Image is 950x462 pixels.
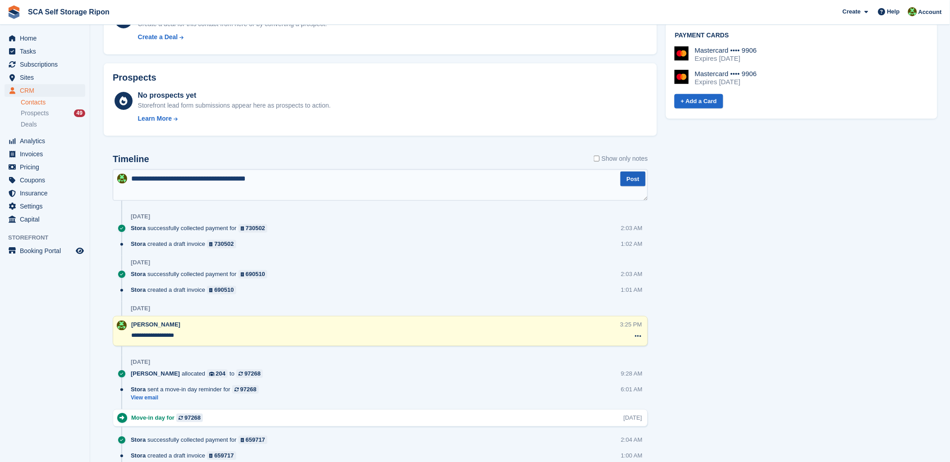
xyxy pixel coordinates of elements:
[131,213,150,221] div: [DATE]
[621,286,643,294] div: 1:01 AM
[131,452,146,460] span: Stora
[20,71,74,84] span: Sites
[675,70,689,84] img: Mastercard Logo
[5,200,85,213] a: menu
[21,98,85,107] a: Contacts
[620,321,642,329] div: 3:25 PM
[5,32,85,45] a: menu
[239,270,268,279] a: 690510
[176,414,203,422] a: 97268
[232,385,259,394] a: 97268
[5,187,85,199] a: menu
[20,213,74,226] span: Capital
[621,370,643,378] div: 9:28 AM
[675,94,723,109] a: + Add a Card
[5,58,85,71] a: menu
[240,385,257,394] div: 97268
[138,32,327,42] a: Create a Deal
[239,436,268,444] a: 659717
[5,71,85,84] a: menu
[131,394,263,402] a: View email
[20,32,74,45] span: Home
[131,370,180,378] span: [PERSON_NAME]
[207,452,236,460] a: 659717
[131,359,150,366] div: [DATE]
[621,385,643,394] div: 6:01 AM
[20,200,74,213] span: Settings
[5,148,85,160] a: menu
[20,58,74,71] span: Subscriptions
[695,46,757,54] div: Mastercard •••• 9906
[236,370,263,378] a: 97268
[131,385,263,394] div: sent a move-in day reminder for
[5,213,85,226] a: menu
[138,32,178,42] div: Create a Deal
[131,270,272,279] div: successfully collected payment for
[207,370,228,378] a: 204
[214,240,234,249] div: 730502
[5,45,85,58] a: menu
[131,224,146,233] span: Stora
[246,436,265,444] div: 659717
[131,385,146,394] span: Stora
[74,109,85,117] div: 49
[131,370,267,378] div: allocated to
[621,436,643,444] div: 2:04 AM
[131,414,207,422] div: Move-in day for
[131,259,150,267] div: [DATE]
[5,161,85,173] a: menu
[131,436,272,444] div: successfully collected payment for
[21,109,85,118] a: Prospects 49
[131,270,146,279] span: Stora
[246,270,265,279] div: 690510
[21,120,85,129] a: Deals
[8,233,90,242] span: Storefront
[21,109,49,118] span: Prospects
[20,45,74,58] span: Tasks
[131,224,272,233] div: successfully collected payment for
[131,240,146,249] span: Stora
[246,224,265,233] div: 730502
[138,90,331,101] div: No prospects yet
[20,161,74,173] span: Pricing
[675,46,689,61] img: Mastercard Logo
[620,172,646,186] button: Post
[887,7,900,16] span: Help
[184,414,201,422] div: 97268
[675,32,928,39] h2: Payment cards
[131,322,180,328] span: [PERSON_NAME]
[117,174,127,184] img: Kelly Neesham
[695,54,757,63] div: Expires [DATE]
[214,452,234,460] div: 659717
[113,72,156,83] h2: Prospects
[20,135,74,147] span: Analytics
[695,78,757,86] div: Expires [DATE]
[695,70,757,78] div: Mastercard •••• 9906
[21,120,37,129] span: Deals
[207,286,236,294] a: 690510
[216,370,226,378] div: 204
[7,5,21,19] img: stora-icon-8386f47178a22dfd0bd8f6a31ec36ba5ce8667c1dd55bd0f319d3a0aa187defe.svg
[594,154,648,163] label: Show only notes
[5,174,85,186] a: menu
[594,154,600,163] input: Show only notes
[24,5,113,19] a: SCA Self Storage Ripon
[239,224,268,233] a: 730502
[138,114,331,123] a: Learn More
[621,452,643,460] div: 1:00 AM
[843,7,861,16] span: Create
[5,135,85,147] a: menu
[20,187,74,199] span: Insurance
[138,101,331,110] div: Storefront lead form submissions appear here as prospects to action.
[908,7,917,16] img: Kelly Neesham
[918,8,942,17] span: Account
[20,245,74,257] span: Booking Portal
[131,286,241,294] div: created a draft invoice
[207,240,236,249] a: 730502
[621,224,643,233] div: 2:03 AM
[621,270,643,279] div: 2:03 AM
[131,452,241,460] div: created a draft invoice
[624,414,642,422] div: [DATE]
[5,245,85,257] a: menu
[20,148,74,160] span: Invoices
